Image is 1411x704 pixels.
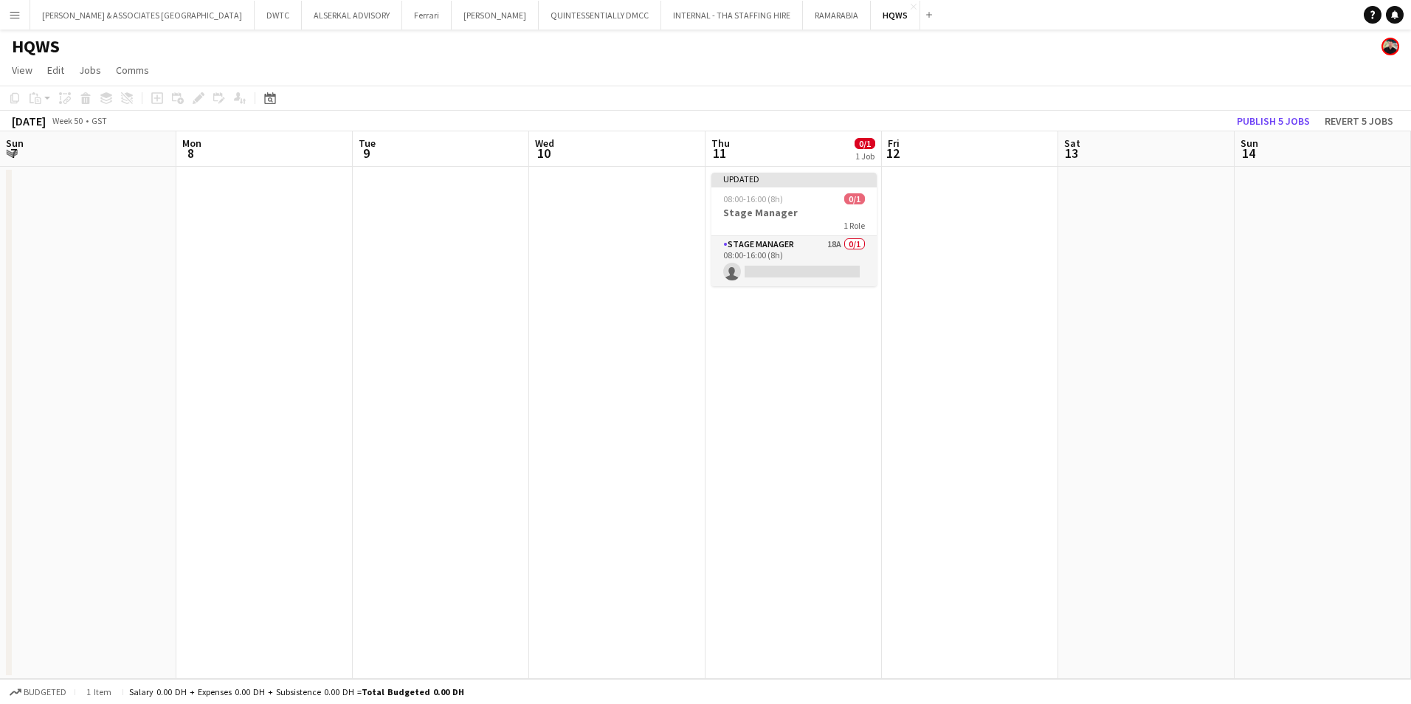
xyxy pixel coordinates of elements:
span: 1 Role [844,220,865,231]
div: [DATE] [12,114,46,128]
button: RAMARABIA [803,1,871,30]
a: Comms [110,61,155,80]
button: HQWS [871,1,920,30]
div: Salary 0.00 DH + Expenses 0.00 DH + Subsistence 0.00 DH = [129,686,464,697]
div: GST [92,115,107,126]
span: Wed [535,137,554,150]
button: DWTC [255,1,302,30]
span: 08:00-16:00 (8h) [723,193,783,204]
div: Updated [711,173,877,184]
span: 0/1 [844,193,865,204]
span: 0/1 [855,138,875,149]
span: 9 [356,145,376,162]
a: View [6,61,38,80]
span: Jobs [79,63,101,77]
span: Thu [711,137,730,150]
button: Revert 5 jobs [1319,111,1399,131]
span: Week 50 [49,115,86,126]
span: Tue [359,137,376,150]
span: 1 item [81,686,117,697]
button: INTERNAL - THA STAFFING HIRE [661,1,803,30]
span: Comms [116,63,149,77]
span: Fri [888,137,900,150]
button: Budgeted [7,684,69,700]
button: QUINTESSENTIALLY DMCC [539,1,661,30]
span: 10 [533,145,554,162]
span: View [12,63,32,77]
button: [PERSON_NAME] [452,1,539,30]
span: Mon [182,137,201,150]
app-user-avatar: Glenn Lloyd [1381,38,1399,55]
div: 1 Job [855,151,874,162]
button: ALSERKAL ADVISORY [302,1,402,30]
button: Ferrari [402,1,452,30]
span: Total Budgeted 0.00 DH [362,686,464,697]
span: 13 [1062,145,1080,162]
a: Jobs [73,61,107,80]
span: Sun [1241,137,1258,150]
app-card-role: Stage Manager18A0/108:00-16:00 (8h) [711,236,877,286]
h3: Stage Manager [711,206,877,219]
button: [PERSON_NAME] & ASSOCIATES [GEOGRAPHIC_DATA] [30,1,255,30]
span: Budgeted [24,687,66,697]
span: Sun [6,137,24,150]
span: 12 [886,145,900,162]
button: Publish 5 jobs [1231,111,1316,131]
span: 11 [709,145,730,162]
h1: HQWS [12,35,60,58]
span: 7 [4,145,24,162]
span: 8 [180,145,201,162]
a: Edit [41,61,70,80]
app-job-card: Updated08:00-16:00 (8h)0/1Stage Manager1 RoleStage Manager18A0/108:00-16:00 (8h) [711,173,877,286]
span: Sat [1064,137,1080,150]
span: 14 [1238,145,1258,162]
span: Edit [47,63,64,77]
